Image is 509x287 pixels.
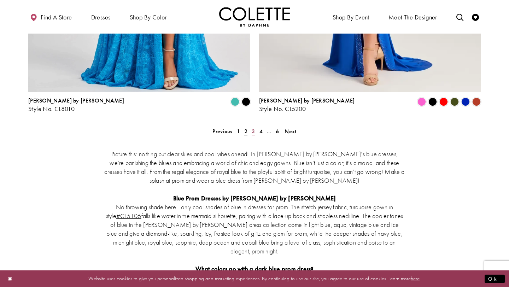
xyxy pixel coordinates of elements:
a: Check Wishlist [470,7,481,27]
p: No throwing shade here - only cool shades of blue in dresses for prom. The stretch jersey fabric,... [104,203,405,256]
span: Dresses [91,14,111,21]
button: Close Dialog [4,273,16,285]
span: Shop by color [130,14,167,21]
i: Neon Pink [417,98,426,106]
strong: Blue Prom Dresses by [PERSON_NAME] by [PERSON_NAME] [173,194,336,202]
span: 4 [259,128,263,135]
span: Shop By Event [331,7,371,27]
a: Find a store [28,7,74,27]
span: 1 [237,128,240,135]
a: ... [265,126,274,136]
a: Prev Page [210,126,234,136]
p: Picture this: nothing but clear skies and cool vibes ahead! In [PERSON_NAME] by [PERSON_NAME]’s b... [104,150,405,185]
a: 1 [235,126,242,136]
i: Turquoise [231,98,239,106]
a: 6 [274,126,281,136]
span: ... [267,128,271,135]
span: Find a store [41,14,72,21]
span: Shop by color [128,7,169,27]
a: 4 [257,126,265,136]
span: 3 [252,128,255,135]
a: Meet the designer [387,7,439,27]
div: Colette by Daphne Style No. CL5200 [259,98,355,112]
span: Next [285,128,296,135]
span: [PERSON_NAME] by [PERSON_NAME] [259,97,355,104]
i: Black [428,98,437,106]
span: Shop By Event [333,14,369,21]
i: Olive [450,98,459,106]
span: Style No. CL8010 [28,105,75,113]
span: Previous [212,128,232,135]
div: Colette by Daphne Style No. CL8010 [28,98,124,112]
i: Red [439,98,448,106]
span: Current page [242,126,250,136]
i: Royal Blue [461,98,470,106]
a: 3 [250,126,257,136]
span: 2 [244,128,247,135]
a: Visit Home Page [219,7,290,27]
span: [PERSON_NAME] by [PERSON_NAME] [28,97,124,104]
a: Next Page [282,126,298,136]
strong: What colors go with a dark blue prom dress? [195,265,314,273]
span: 6 [276,128,279,135]
img: Colette by Daphne [219,7,290,27]
i: Black [242,98,250,106]
a: Toggle search [455,7,465,27]
p: Website uses cookies to give you personalized shopping and marketing experiences. By continuing t... [51,274,458,283]
i: Sienna [472,98,481,106]
a: Opens in new tab [116,212,141,220]
button: Submit Dialog [485,274,505,283]
span: Style No. CL5200 [259,105,306,113]
a: here [411,275,420,282]
span: Dresses [89,7,112,27]
span: Meet the designer [388,14,437,21]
